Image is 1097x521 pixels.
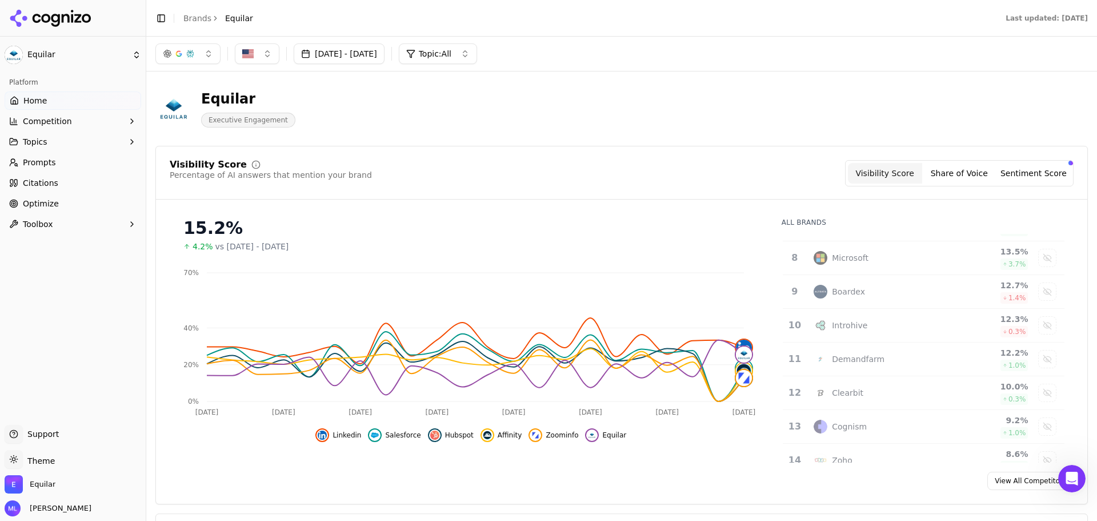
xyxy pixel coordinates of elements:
div: Recent messageProfile image for DenizHi [PERSON_NAME], of course. The receipt has been sent to yo... [11,135,217,195]
span: Support [23,428,59,440]
button: Toolbox [5,215,141,233]
span: Toolbox [23,218,53,230]
img: Equilar [5,475,23,494]
tspan: [DATE] [502,408,526,416]
div: 12.2 % [955,347,1028,359]
tr: 11demandfarmDemandfarm12.2%1.0%Show demandfarm data [783,343,1064,376]
button: Show microsoft data [1038,249,1056,267]
div: Zoho [832,455,852,466]
img: Equilar [155,90,192,127]
a: Prompts [5,153,141,172]
a: Optimize [5,194,141,213]
tr: 10introhiveIntrohive12.3%0.3%Show introhive data [783,309,1064,343]
img: zoho [814,454,827,467]
span: Topic: All [419,48,451,59]
img: introhive [814,319,827,332]
button: Visibility Score [848,163,922,184]
button: Open organization switcher [5,475,55,494]
div: All Brands [782,218,1064,227]
button: Show cognism data [1038,417,1056,436]
span: Competition [23,116,72,127]
span: Zoominfo [546,431,578,440]
span: Prompts [23,157,56,168]
button: Share of Voice [922,163,996,184]
img: clearbit [814,386,827,400]
div: 15.2% [183,218,759,238]
img: linkedin [736,340,752,356]
div: 9 [787,285,803,299]
tr: 9boardexBoardex12.7%1.4%Show boardex data [783,275,1064,309]
tspan: [DATE] [272,408,295,416]
button: Show boardex data [1038,283,1056,301]
button: Sentiment Score [996,163,1071,184]
div: Microsoft [832,252,868,264]
span: Equilar [225,13,253,24]
span: Home [23,95,47,106]
div: Percentage of AI answers that mention your brand [170,169,372,181]
div: Send us a message [11,201,217,232]
div: 9.2 % [955,415,1028,426]
span: vs [DATE] - [DATE] [215,241,289,252]
tr: 14zohoZoho8.6%1.4%Show zoho data [783,444,1064,478]
img: equilar [587,431,596,440]
div: Send us a message [23,210,191,222]
div: 8 [787,251,803,265]
button: Topics [5,133,141,151]
tr: 13cognismCognism9.2%1.0%Show cognism data [783,410,1064,444]
tr: 12clearbitClearbit10.0%0.3%Show clearbit data [783,376,1064,410]
div: 10 [787,319,803,332]
div: 13 [787,420,803,433]
button: Open user button [5,500,91,516]
div: 12.7 % [955,280,1028,291]
tspan: 20% [183,361,199,369]
tspan: [DATE] [579,408,602,416]
div: Boardex [832,286,865,297]
button: Hide hubspot data [428,428,474,442]
span: 1.0 % [1008,361,1026,370]
span: Hubspot [445,431,474,440]
tr: 8microsoftMicrosoft13.5%3.7%Show microsoft data [783,241,1064,275]
span: [PERSON_NAME] [25,503,91,514]
span: Equilar [602,431,626,440]
tspan: [DATE] [732,408,756,416]
div: Status: All systems operational [12,238,217,277]
div: Demandfarm [832,353,884,365]
span: 1.0 % [1008,428,1026,438]
span: Equilar [27,50,127,60]
tspan: [DATE] [195,408,219,416]
button: Hide linkedin data [315,428,361,442]
span: Topics [23,136,47,148]
img: demandfarm [814,352,827,366]
span: Hi [PERSON_NAME], of course. The receipt has been sent to your email and also attached here as PD... [51,162,837,172]
p: Hi [PERSON_NAME] [23,81,206,101]
img: cognism [814,420,827,433]
img: Matt Lynch [5,500,21,516]
img: affinity [483,431,492,440]
span: 3.7 % [1008,260,1026,269]
img: linkedin [318,431,327,440]
iframe: Intercom live chat [1058,465,1086,492]
a: View All Competitors [987,472,1074,490]
span: 1.4 % [1008,462,1026,471]
button: Hide equilar data [585,428,626,442]
span: Affinity [498,431,522,440]
button: Hide salesforce data [368,428,421,442]
span: Citations [23,177,58,189]
span: 0.3 % [1008,395,1026,404]
img: Equilar [5,46,23,64]
img: zoominfo [736,370,752,386]
img: hubspot [430,431,439,440]
tspan: [DATE] [426,408,449,416]
p: How can we help? [23,101,206,120]
span: Theme [23,456,55,466]
div: Clearbit [832,387,863,399]
img: logo [23,22,109,40]
div: Last updated: [DATE] [1006,14,1088,23]
div: Introhive [832,320,867,331]
div: 10.0 % [955,381,1028,392]
div: 12.3 % [955,313,1028,325]
button: Hide affinity data [481,428,522,442]
div: 8.6 % [955,448,1028,460]
span: Optimize [23,198,59,209]
button: Hide zoominfo data [529,428,578,442]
